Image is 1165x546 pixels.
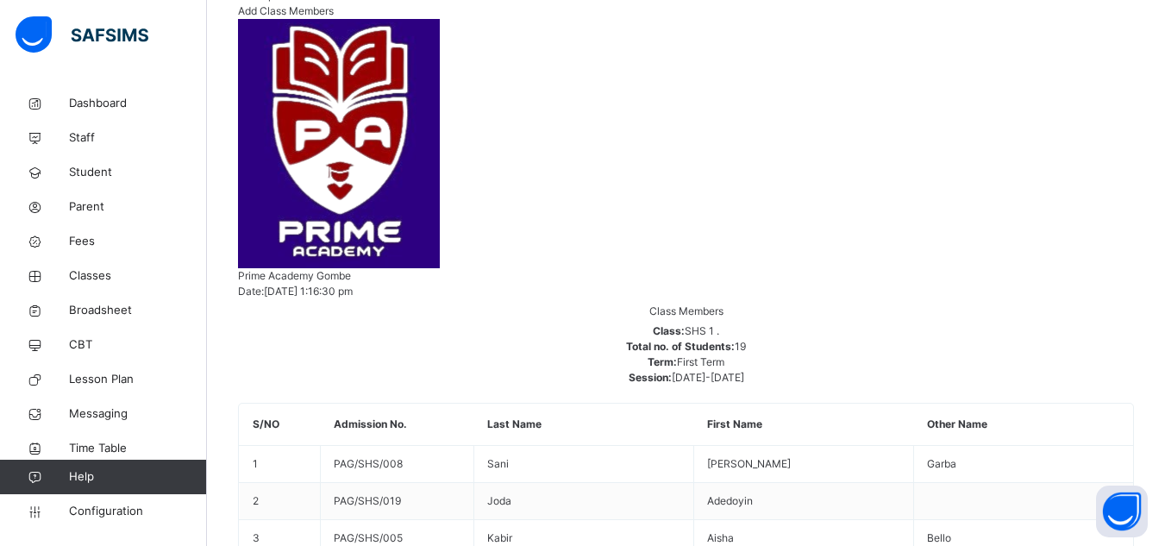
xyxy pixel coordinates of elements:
[240,404,321,446] th: S/NO
[69,95,207,112] span: Dashboard
[474,404,694,446] th: Last Name
[735,340,746,353] span: 19
[694,404,914,446] th: First Name
[69,164,207,181] span: Student
[240,483,321,520] td: 2
[474,483,694,520] td: Joda
[238,4,334,17] span: Add Class Members
[321,483,474,520] td: PAG/SHS/019
[69,371,207,388] span: Lesson Plan
[629,371,672,384] span: Session:
[321,446,474,483] td: PAG/SHS/008
[16,16,148,53] img: safsims
[914,404,1133,446] th: Other Name
[677,355,724,368] span: First Term
[69,336,207,354] span: CBT
[264,285,353,298] span: [DATE] 1:16:30 pm
[685,324,719,337] span: SHS 1 .
[649,304,723,317] span: Class Members
[238,269,351,282] span: Prime Academy Gombe
[69,503,206,520] span: Configuration
[69,267,207,285] span: Classes
[1096,486,1148,537] button: Open asap
[238,285,264,298] span: Date:
[69,468,206,486] span: Help
[694,446,914,483] td: [PERSON_NAME]
[69,302,207,319] span: Broadsheet
[69,129,207,147] span: Staff
[914,446,1133,483] td: Garba
[694,483,914,520] td: Adedoyin
[238,19,440,268] img: primegombe.png
[474,446,694,483] td: Sani
[240,446,321,483] td: 1
[69,198,207,216] span: Parent
[69,405,207,423] span: Messaging
[626,340,735,353] span: Total no. of Students:
[69,440,207,457] span: Time Table
[321,404,474,446] th: Admission No.
[648,355,677,368] span: Term:
[672,371,744,384] span: [DATE]-[DATE]
[653,324,685,337] span: Class:
[69,233,207,250] span: Fees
